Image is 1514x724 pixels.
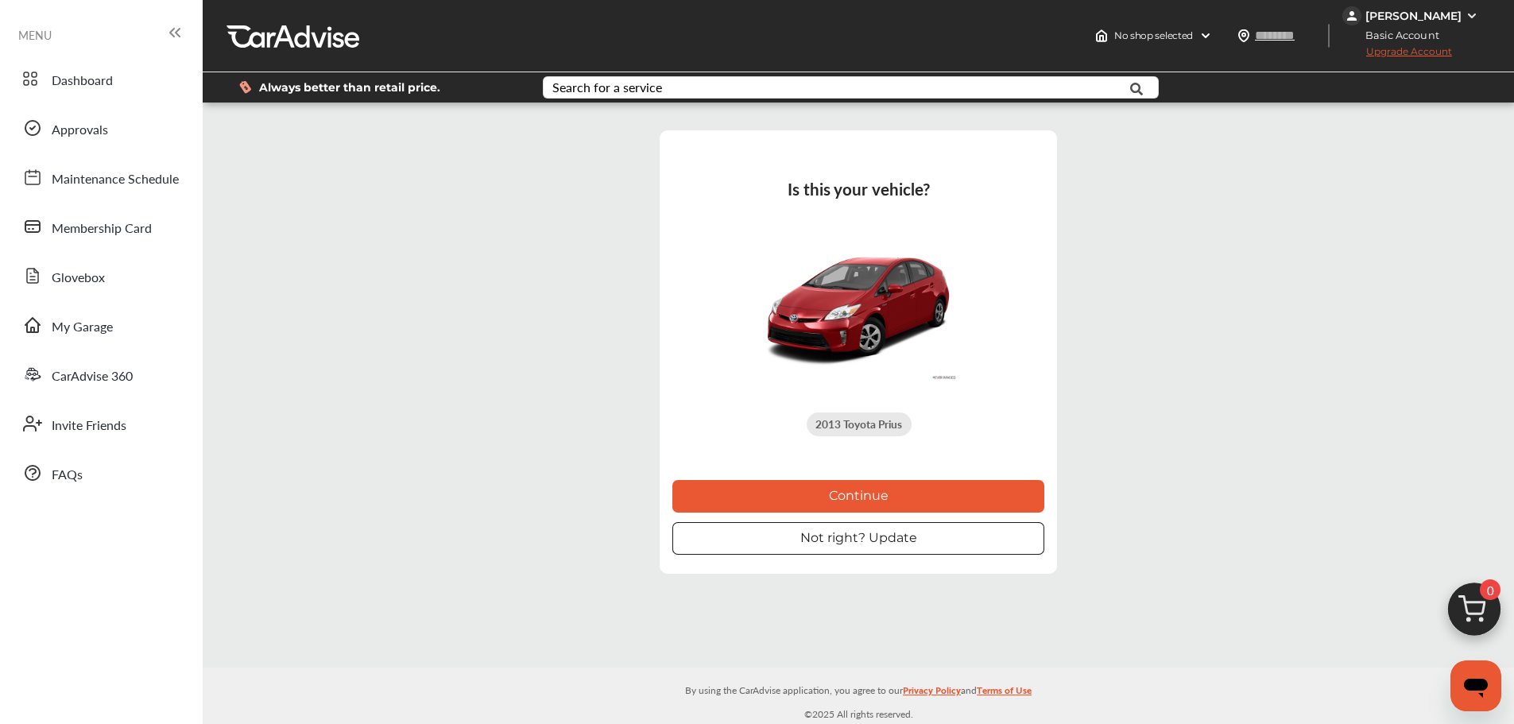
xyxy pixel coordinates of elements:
[807,412,912,436] div: 2013 Toyota Prius
[52,317,113,338] span: My Garage
[52,219,152,239] span: Membership Card
[672,522,1044,555] button: Not right? Update
[14,157,187,198] a: Maintenance Schedule
[1199,29,1212,42] img: header-down-arrow.9dd2ce7d.svg
[672,480,1044,513] button: Continue
[1237,29,1250,42] img: location_vector.a44bc228.svg
[239,80,251,94] img: dollor_label_vector.a70140d1.svg
[903,681,961,706] a: Privacy Policy
[52,366,133,387] span: CarAdvise 360
[1365,9,1462,23] div: [PERSON_NAME]
[14,452,187,494] a: FAQs
[259,82,440,93] span: Always better than retail price.
[14,354,187,395] a: CarAdvise 360
[52,71,113,91] span: Dashboard
[14,403,187,444] a: Invite Friends
[1328,24,1330,48] img: header-divider.bc55588e.svg
[14,58,187,99] a: Dashboard
[52,465,83,486] span: FAQs
[759,232,958,381] img: 8634_st0640_046.jpg
[1344,27,1451,44] span: Basic Account
[52,169,179,190] span: Maintenance Schedule
[1342,45,1452,65] span: Upgrade Account
[14,304,187,346] a: My Garage
[1342,6,1361,25] img: jVpblrzwTbfkPYzPPzSLxeg0AAAAASUVORK5CYII=
[552,81,662,94] div: Search for a service
[52,268,105,288] span: Glovebox
[203,681,1514,698] p: By using the CarAdvise application, you agree to our and
[688,179,1028,199] h3: Is this your vehicle?
[18,29,52,41] span: MENU
[1450,660,1501,711] iframe: Button to launch messaging window
[1095,29,1108,42] img: header-home-logo.8d720a4f.svg
[977,681,1032,706] a: Terms of Use
[52,416,126,436] span: Invite Friends
[1466,10,1478,22] img: WGsFRI8htEPBVLJbROoPRyZpYNWhNONpIPPETTm6eUC0GeLEiAAAAAElFTkSuQmCC
[1114,29,1193,42] span: No shop selected
[14,206,187,247] a: Membership Card
[1436,575,1512,652] img: cart_icon.3d0951e8.svg
[52,120,108,141] span: Approvals
[14,107,187,149] a: Approvals
[1480,579,1500,600] span: 0
[14,255,187,296] a: Glovebox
